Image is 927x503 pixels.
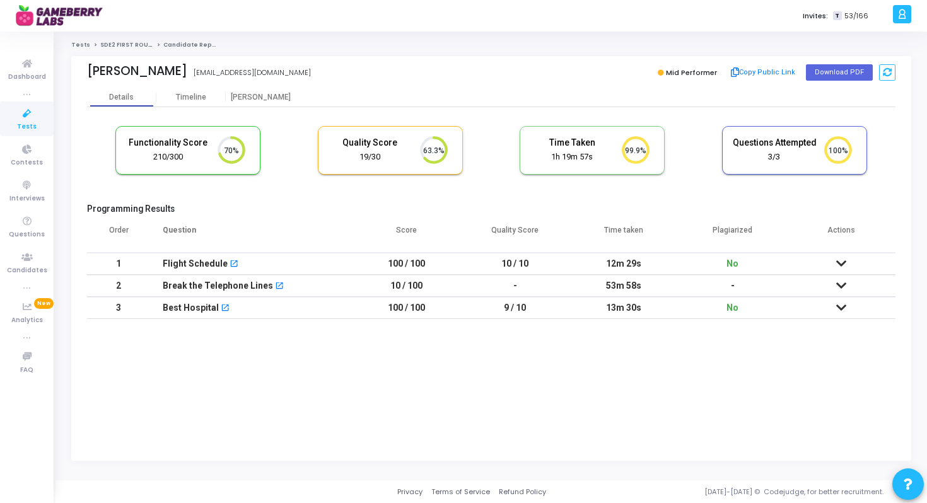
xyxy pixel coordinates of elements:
[221,304,230,313] mat-icon: open_in_new
[16,3,110,28] img: logo
[461,275,569,297] td: -
[353,297,461,319] td: 100 / 100
[731,280,735,291] span: -
[397,487,423,497] a: Privacy
[569,217,678,253] th: Time taken
[732,151,817,163] div: 3/3
[546,487,911,497] div: [DATE]-[DATE] © Codejudge, for better recruitment.
[100,41,190,49] a: SDE2 FIRST ROUND June- July
[71,41,911,49] nav: breadcrumb
[226,93,295,102] div: [PERSON_NAME]
[87,253,150,275] td: 1
[353,217,461,253] th: Score
[569,253,678,275] td: 12m 29s
[461,253,569,275] td: 10 / 10
[806,64,873,81] button: Download PDF
[17,122,37,132] span: Tests
[732,137,817,148] h5: Questions Attempted
[726,258,738,269] span: No
[353,253,461,275] td: 100 / 100
[8,72,46,83] span: Dashboard
[163,253,228,274] div: Flight Schedule
[125,151,210,163] div: 210/300
[9,229,45,240] span: Questions
[150,217,353,253] th: Question
[461,217,569,253] th: Quality Score
[20,365,33,376] span: FAQ
[666,67,717,78] span: Mid Performer
[275,282,284,291] mat-icon: open_in_new
[163,41,221,49] span: Candidate Report
[163,275,273,296] div: Break the Telephone Lines
[87,217,150,253] th: Order
[109,93,134,102] div: Details
[353,275,461,297] td: 10 / 100
[530,137,614,148] h5: Time Taken
[833,11,841,21] span: T
[9,194,45,204] span: Interviews
[328,151,412,163] div: 19/30
[726,303,738,313] span: No
[569,275,678,297] td: 53m 58s
[11,315,43,326] span: Analytics
[176,93,206,102] div: Timeline
[194,67,311,78] div: [EMAIL_ADDRESS][DOMAIN_NAME]
[499,487,546,497] a: Refund Policy
[34,298,54,309] span: New
[461,297,569,319] td: 9 / 10
[328,137,412,148] h5: Quality Score
[530,151,614,163] div: 1h 19m 57s
[844,11,868,21] span: 53/166
[71,41,90,49] a: Tests
[11,158,43,168] span: Contests
[7,265,47,276] span: Candidates
[230,260,238,269] mat-icon: open_in_new
[787,217,895,253] th: Actions
[431,487,490,497] a: Terms of Service
[727,63,800,82] button: Copy Public Link
[803,11,828,21] label: Invites:
[87,64,187,78] div: [PERSON_NAME]
[87,275,150,297] td: 2
[678,217,786,253] th: Plagiarized
[569,297,678,319] td: 13m 30s
[125,137,210,148] h5: Functionality Score
[87,297,150,319] td: 3
[87,204,895,214] h5: Programming Results
[163,298,219,318] div: Best Hospital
